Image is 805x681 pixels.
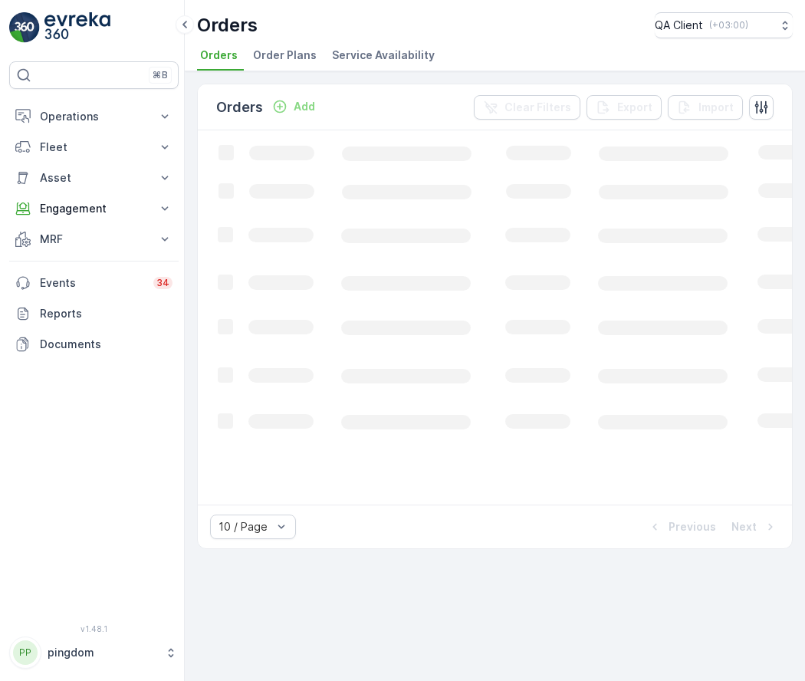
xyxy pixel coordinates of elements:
[40,109,148,124] p: Operations
[9,163,179,193] button: Asset
[668,95,743,120] button: Import
[586,95,662,120] button: Export
[9,101,179,132] button: Operations
[40,170,148,186] p: Asset
[40,306,172,321] p: Reports
[504,100,571,115] p: Clear Filters
[646,518,718,536] button: Previous
[253,48,317,63] span: Order Plans
[156,277,169,289] p: 34
[40,275,144,291] p: Events
[9,637,179,669] button: PPpingdom
[698,100,734,115] p: Import
[153,69,168,81] p: ⌘B
[669,519,716,535] p: Previous
[9,132,179,163] button: Fleet
[9,298,179,329] a: Reports
[44,12,110,43] img: logo_light-DOdMpM7g.png
[9,224,179,255] button: MRF
[655,12,793,38] button: QA Client(+03:00)
[655,18,703,33] p: QA Client
[9,193,179,224] button: Engagement
[617,100,652,115] p: Export
[709,19,748,31] p: ( +03:00 )
[474,95,580,120] button: Clear Filters
[200,48,238,63] span: Orders
[9,329,179,360] a: Documents
[40,140,148,155] p: Fleet
[13,640,38,665] div: PP
[48,645,157,660] p: pingdom
[9,624,179,633] span: v 1.48.1
[197,13,258,38] p: Orders
[266,97,321,116] button: Add
[9,268,179,298] a: Events34
[294,99,315,114] p: Add
[332,48,435,63] span: Service Availability
[9,12,40,43] img: logo
[40,337,172,352] p: Documents
[731,519,757,535] p: Next
[40,232,148,247] p: MRF
[40,201,148,216] p: Engagement
[730,518,780,536] button: Next
[216,97,263,118] p: Orders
